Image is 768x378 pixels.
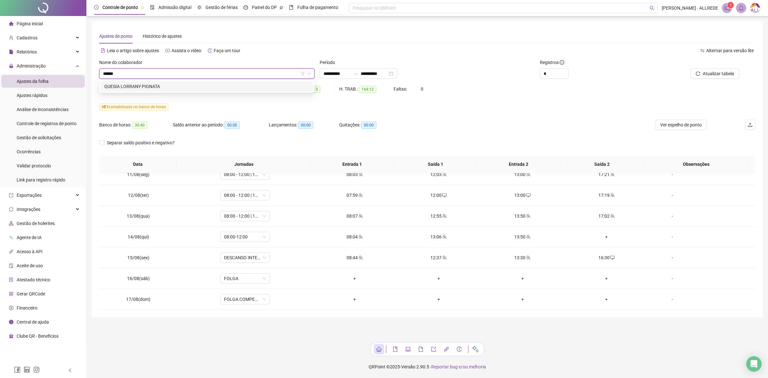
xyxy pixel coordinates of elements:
[431,347,436,352] span: export
[17,93,47,98] span: Ajustes rápidos
[177,156,311,173] th: Jornadas
[165,48,170,53] span: youtube
[289,5,293,10] span: book
[653,192,691,199] div: -
[127,276,150,281] span: 16/08(sáb)
[525,214,531,218] span: team
[17,291,45,296] span: Gerar QRCode
[394,156,477,173] th: Saída 1
[99,156,177,173] th: Data
[214,48,240,53] span: Faça um tour
[405,347,411,352] span: laptop
[361,122,376,129] span: 00:00
[655,120,707,130] button: Ver espelho de ponto
[358,235,363,239] span: team
[9,207,13,212] span: sync
[17,49,37,54] span: Relatórios
[127,172,149,177] span: 11/08(seg)
[457,347,462,352] span: history
[318,254,391,261] div: 08:44
[748,122,753,127] span: upload
[140,6,144,10] span: pushpin
[99,103,168,110] span: contabilizada no banco de horas
[610,172,615,177] span: team
[17,135,61,140] span: Gestão de solicitações
[9,334,13,338] span: gift
[307,72,311,76] span: down
[358,172,363,177] span: team
[376,347,381,352] span: home
[17,334,59,339] span: Clube QR - Beneficios
[33,366,40,373] span: instagram
[700,48,705,53] span: swap
[9,193,13,197] span: export
[353,71,358,76] span: to
[486,233,559,240] div: 13:50
[358,214,363,218] span: team
[610,193,615,197] span: team
[477,156,560,173] th: Entrada 2
[653,296,691,303] div: -
[150,5,155,10] span: file-done
[9,263,13,268] span: audit
[224,170,266,179] span: 08:00 - 12:00 | 13:00 - 16:20
[486,192,559,199] div: 13:00
[570,296,643,303] div: +
[224,294,266,304] span: FOLGA COMPENSATÓRIA
[402,275,475,282] div: +
[9,249,13,254] span: api
[560,60,564,65] span: info-circle
[17,21,43,26] span: Página inicial
[724,5,730,11] span: notification
[99,121,173,129] div: Banco de horas:
[127,255,149,260] span: 15/08(sex)
[738,5,744,11] span: bell
[486,296,559,303] div: +
[224,274,266,283] span: FOLGA
[14,366,20,373] span: facebook
[730,3,732,7] span: 1
[418,347,423,352] span: file
[662,4,718,12] span: [PERSON_NAME] - ALLREDE
[727,2,734,8] sup: 1
[17,193,42,198] span: Exportações
[99,34,132,39] span: Ajustes de ponto
[653,213,691,220] div: -
[244,5,248,10] span: dashboard
[9,36,13,40] span: user-add
[318,192,391,199] div: 07:59
[660,121,702,128] span: Ver espelho de ponto
[696,71,700,76] span: reload
[570,192,643,199] div: 17:19
[442,193,447,197] span: desktop
[706,48,754,53] span: Alternar para versão lite
[648,161,744,168] span: Observações
[297,5,338,10] span: Folha de pagamento
[9,64,13,68] span: lock
[225,122,240,129] span: 00:00
[339,121,403,129] div: Quitações:
[86,356,768,378] footer: QRPoint © 2025 - 2.90.5 -
[703,70,734,77] span: Atualizar tabela
[132,122,147,129] span: 30:40
[610,214,615,218] span: team
[269,121,339,129] div: Lançamentos:
[358,193,363,197] span: team
[358,255,363,260] span: team
[99,59,147,66] label: Nome do colaborador
[486,213,559,220] div: 13:50
[394,86,408,92] span: Faltas:
[570,233,643,240] div: +
[224,253,266,262] span: DESCANSO INTER-JORNADA
[525,193,531,197] span: desktop
[173,121,269,129] div: Saldo anterior ao período:
[402,171,475,178] div: 12:03
[128,193,149,198] span: 12/08(ter)
[17,305,37,310] span: Financeiro
[610,255,615,260] span: desktop
[158,5,191,10] span: Admissão digital
[402,254,475,261] div: 12:37
[442,172,447,177] span: team
[24,366,30,373] span: linkedin
[643,156,749,173] th: Observações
